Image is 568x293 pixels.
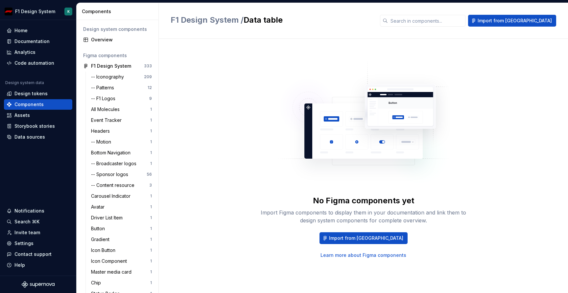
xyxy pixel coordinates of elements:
[14,27,28,34] div: Home
[150,280,152,285] div: 1
[147,172,152,177] div: 56
[88,72,154,82] a: -- Iconography209
[150,226,152,231] div: 1
[91,149,133,156] div: Bottom Navigation
[82,8,156,15] div: Components
[88,234,154,245] a: Gradient1
[319,232,408,244] button: Import from [GEOGRAPHIC_DATA]
[14,101,44,108] div: Components
[313,195,414,206] div: No Figma components yet
[149,96,152,101] div: 9
[91,139,114,145] div: -- Motion
[91,182,137,189] div: -- Content resource
[81,34,154,45] a: Overview
[14,262,25,268] div: Help
[83,52,152,59] div: Figma components
[149,183,152,188] div: 3
[144,74,152,79] div: 209
[14,60,54,66] div: Code automation
[88,82,154,93] a: -- Patterns12
[150,248,152,253] div: 1
[150,150,152,155] div: 1
[14,134,45,140] div: Data sources
[4,36,72,47] a: Documentation
[14,208,44,214] div: Notifications
[91,63,131,69] div: F1 Design System
[320,252,406,259] a: Learn more about Figma components
[91,269,134,275] div: Master media card
[4,121,72,131] a: Storybook stories
[4,88,72,99] a: Design tokens
[14,251,52,258] div: Contact support
[150,128,152,134] div: 1
[150,107,152,112] div: 1
[478,17,552,24] span: Import from [GEOGRAPHIC_DATA]
[91,280,104,286] div: Chip
[22,281,55,288] svg: Supernova Logo
[91,193,133,199] div: Carousel Indicator
[88,278,154,288] a: Chip1
[88,267,154,277] a: Master media card1
[4,110,72,121] a: Assets
[88,256,154,266] a: Icon Component1
[171,15,372,25] h2: Data table
[91,36,152,43] div: Overview
[150,204,152,210] div: 1
[4,249,72,259] button: Contact support
[88,137,154,147] a: -- Motion1
[88,191,154,201] a: Carousel Indicator1
[4,260,72,270] button: Help
[150,118,152,123] div: 1
[150,269,152,275] div: 1
[4,227,72,238] a: Invite team
[4,47,72,57] a: Analytics
[88,158,154,169] a: -- Broadcaster logos1
[150,161,152,166] div: 1
[148,85,152,90] div: 12
[4,238,72,249] a: Settings
[150,193,152,199] div: 1
[91,117,124,124] div: Event Tracker
[91,74,127,80] div: -- Iconography
[4,25,72,36] a: Home
[88,245,154,256] a: Icon Button1
[171,15,244,25] span: F1 Design System /
[14,38,50,45] div: Documentation
[91,258,130,264] div: Icon Component
[88,180,154,191] a: -- Content resource3
[14,112,30,119] div: Assets
[150,259,152,264] div: 1
[88,104,154,115] a: All Molecules1
[88,223,154,234] a: Button1
[14,90,48,97] div: Design tokens
[14,229,40,236] div: Invite team
[91,95,118,102] div: -- F1 Logos
[5,8,12,15] img: c8f40afb-e0f1-40b1-98b2-071a2e9e4f46.png
[15,8,55,15] div: F1 Design System
[88,126,154,136] a: Headers1
[150,215,152,220] div: 1
[88,147,154,158] a: Bottom Navigation1
[91,214,125,221] div: Driver List Item
[4,206,72,216] button: Notifications
[14,49,35,56] div: Analytics
[468,15,556,27] button: Import from [GEOGRAPHIC_DATA]
[88,202,154,212] a: Avatar1
[329,235,403,241] span: Import from [GEOGRAPHIC_DATA]
[83,26,152,33] div: Design system components
[91,247,118,254] div: Icon Button
[150,139,152,145] div: 1
[4,132,72,142] a: Data sources
[4,58,72,68] a: Code automation
[88,115,154,125] a: Event Tracker1
[14,240,34,247] div: Settings
[150,237,152,242] div: 1
[4,216,72,227] button: Search ⌘K
[91,106,122,113] div: All Molecules
[91,171,131,178] div: -- Sponsor logos
[91,84,117,91] div: -- Patterns
[91,225,107,232] div: Button
[5,80,44,85] div: Design system data
[258,209,469,224] div: Import Figma components to display them in your documentation and link them to design system comp...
